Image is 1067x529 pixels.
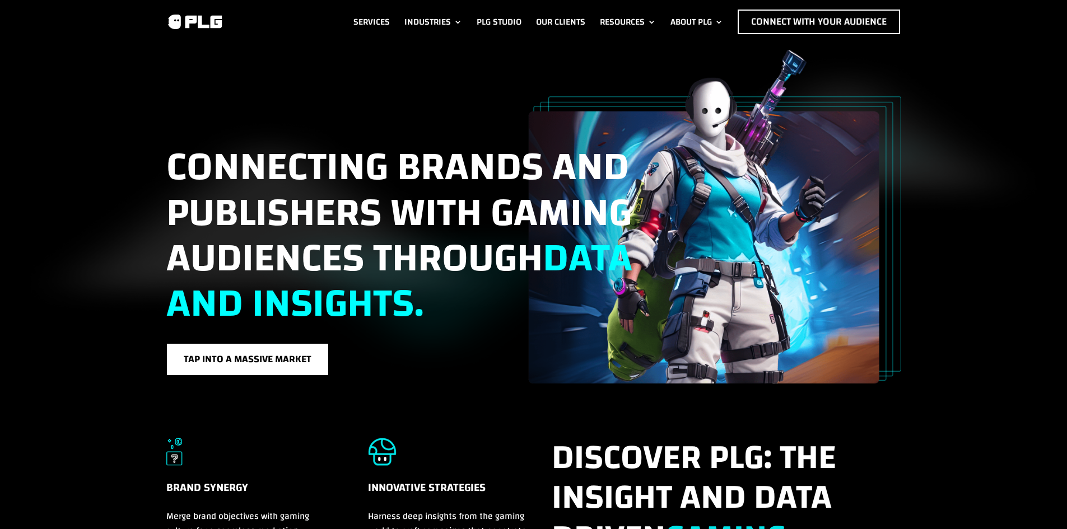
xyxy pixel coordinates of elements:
h5: Brand Synergy [166,479,328,509]
a: Our Clients [536,10,585,34]
a: Resources [600,10,656,34]
a: Connect with Your Audience [738,10,900,34]
iframe: Chat Widget [1011,475,1067,529]
a: PLG Studio [477,10,521,34]
a: Industries [404,10,462,34]
img: Brand Synergy [166,438,183,466]
a: About PLG [670,10,723,34]
a: Tap into a massive market [166,343,329,376]
h5: Innovative Strategies [368,479,537,509]
a: Services [353,10,390,34]
span: data and insights. [166,221,632,340]
span: Connecting brands and publishers with gaming audiences through [166,130,632,340]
